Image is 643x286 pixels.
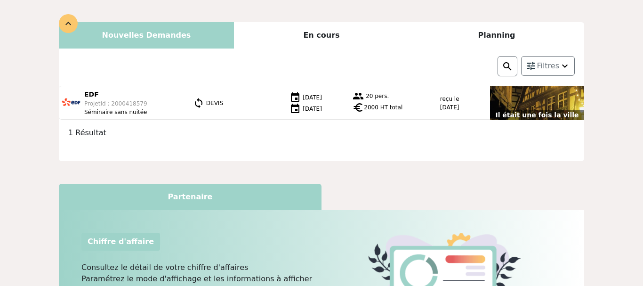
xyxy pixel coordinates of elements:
span: [DATE] [303,105,322,112]
img: search.png [502,61,513,72]
p: EDF [84,90,147,99]
span: Filtres [537,60,559,72]
p: Séminaire sans nuitée [84,108,147,116]
div: Planning [409,22,584,49]
img: statut.png [193,98,204,109]
span: 20 pers. [366,93,389,99]
p: reçu le [DATE] [440,95,459,112]
a: EDF ProjetId : 2000418579 Séminaire sans nuitée DEVIS [DATE] [DATE] 20 pers. euro 2000 HT total r... [59,86,584,120]
img: arrow_down.png [559,60,571,72]
p: ProjetId : 2000418579 [84,99,147,108]
div: expand_less [59,14,78,33]
div: Partenaire [59,184,321,210]
img: 101438_1.png [61,92,82,114]
img: date.png [289,103,301,114]
span: euro [353,102,364,113]
span: [DATE] [303,94,322,100]
div: Chiffre d'affaire [81,233,160,251]
span: DEVIS [206,99,223,106]
div: Nouvelles Demandes [59,22,234,49]
div: En cours [234,22,409,49]
img: setting.png [525,60,537,72]
img: date.png [289,92,301,103]
p: Il était une fois la ville [490,110,584,120]
span: 2000 HT total [364,103,402,112]
img: group.png [353,90,364,102]
div: 1 Résultat [63,127,580,139]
